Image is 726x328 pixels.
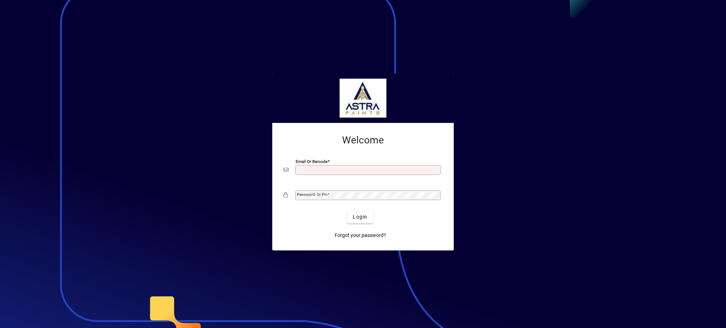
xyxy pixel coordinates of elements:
[332,229,389,242] a: Forgot your password?
[353,213,367,221] span: Login
[347,211,373,224] button: Login
[296,159,328,164] mat-label: Email or Barcode
[284,134,442,146] h2: Welcome
[297,192,328,197] mat-label: Password or Pin
[335,232,386,239] span: Forgot your password?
